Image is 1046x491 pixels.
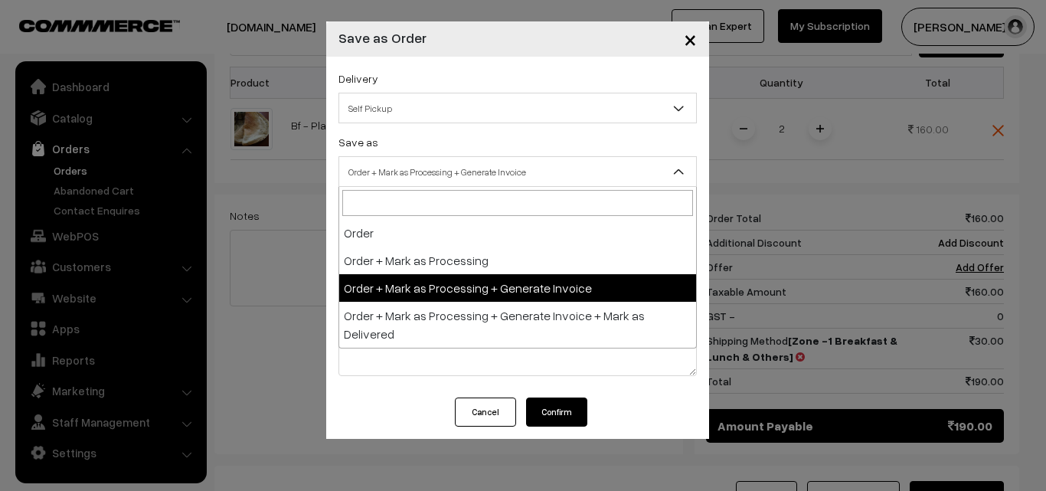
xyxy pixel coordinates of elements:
[455,398,516,427] button: Cancel
[339,247,696,274] li: Order + Mark as Processing
[339,159,696,185] span: Order + Mark as Processing + Generate Invoice
[684,25,697,53] span: ×
[338,93,697,123] span: Self Pickup
[338,134,378,150] label: Save as
[339,274,696,302] li: Order + Mark as Processing + Generate Invoice
[339,95,696,122] span: Self Pickup
[526,398,587,427] button: Confirm
[338,28,427,48] h4: Save as Order
[339,219,696,247] li: Order
[339,302,696,348] li: Order + Mark as Processing + Generate Invoice + Mark as Delivered
[672,15,709,63] button: Close
[338,156,697,187] span: Order + Mark as Processing + Generate Invoice
[338,70,378,87] label: Delivery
